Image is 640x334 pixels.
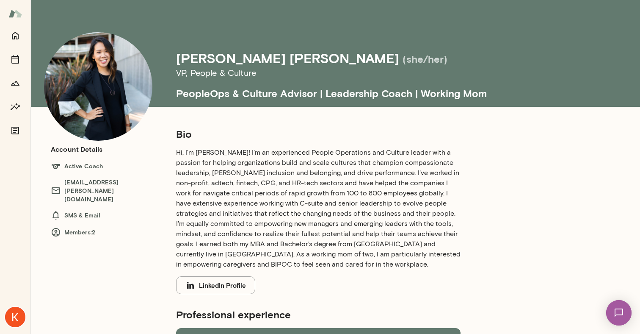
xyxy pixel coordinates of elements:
button: Home [7,27,24,44]
button: Insights [7,98,24,115]
h6: [EMAIL_ADDRESS][PERSON_NAME][DOMAIN_NAME] [51,178,159,203]
h6: SMS & Email [51,210,159,220]
h6: Account Details [51,144,102,154]
h4: [PERSON_NAME] [PERSON_NAME] [176,50,399,66]
p: Hi, I'm [PERSON_NAME]! I'm an experienced People Operations and Culture leader with a passion for... [176,148,461,270]
h6: VP, People & Culture [176,66,542,80]
img: Kelly Calheiros [5,307,25,327]
button: Documents [7,122,24,139]
button: LinkedIn Profile [176,276,255,294]
h6: Active Coach [51,161,159,171]
button: Growth Plan [7,75,24,92]
h6: Members: 2 [51,227,159,237]
h5: Professional experience [176,308,461,321]
img: Mento [8,6,22,22]
button: Sessions [7,51,24,68]
h5: (she/her) [403,52,447,66]
h5: Bio [176,127,461,141]
h5: PeopleOps & Culture Advisor | Leadership Coach | Working Mom [176,80,542,100]
img: Allyson Tom [44,32,152,141]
